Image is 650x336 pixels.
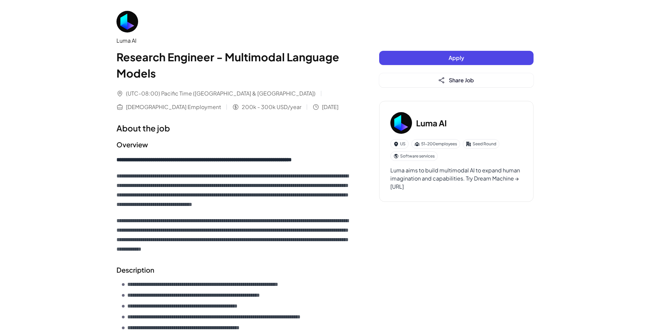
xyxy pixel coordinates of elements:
[390,112,412,134] img: Lu
[116,265,352,275] h2: Description
[449,54,464,61] span: Apply
[116,122,352,134] h1: About the job
[379,51,534,65] button: Apply
[463,139,499,149] div: Seed Round
[116,11,138,33] img: Lu
[116,140,352,150] h2: Overview
[390,151,438,161] div: Software services
[411,139,460,149] div: 51-200 employees
[390,139,409,149] div: US
[416,117,447,129] h3: Luma AI
[390,166,522,191] div: Luma aims to build multimodal AI to expand human imagination and capabilities. Try Dream Machine ...
[126,89,316,98] span: (UTC-08:00) Pacific Time ([GEOGRAPHIC_DATA] & [GEOGRAPHIC_DATA])
[116,49,352,81] h1: Research Engineer - Multimodal Language Models
[379,73,534,87] button: Share Job
[126,103,221,111] span: [DEMOGRAPHIC_DATA] Employment
[322,103,339,111] span: [DATE]
[242,103,301,111] span: 200k - 300k USD/year
[449,77,474,84] span: Share Job
[116,37,352,45] div: Luma AI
